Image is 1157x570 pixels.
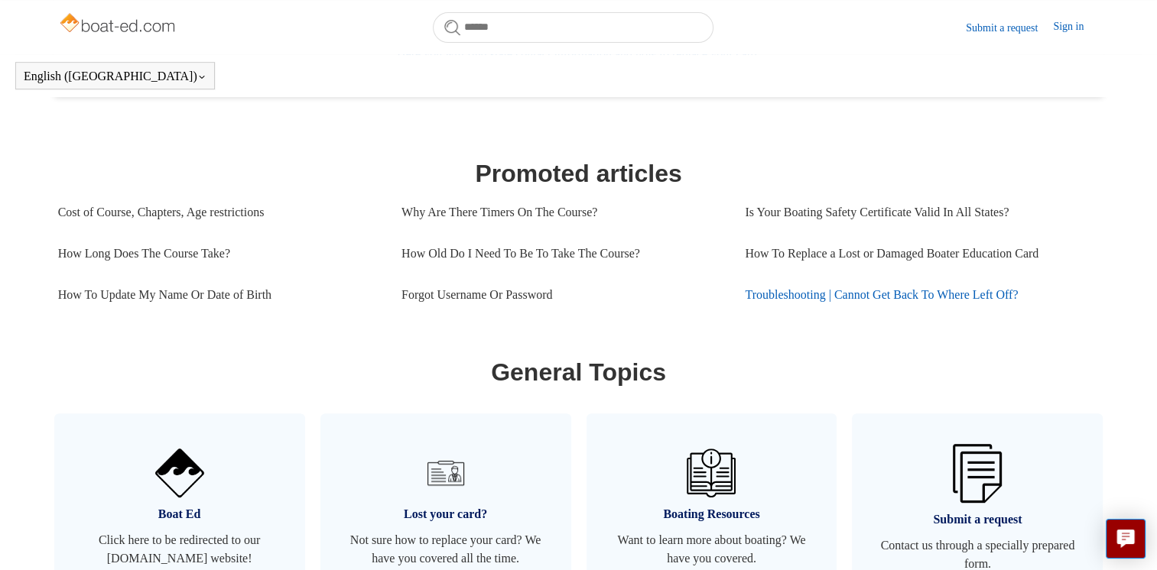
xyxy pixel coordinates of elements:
[58,155,1100,192] h1: Promoted articles
[401,233,722,274] a: How Old Do I Need To Be To Take The Course?
[24,70,206,83] button: English ([GEOGRAPHIC_DATA])
[687,449,736,497] img: 01HZPCYVZMCNPYXCC0DPA2R54M
[343,505,548,523] span: Lost your card?
[58,233,379,274] a: How Long Does The Course Take?
[77,531,282,568] span: Click here to be redirected to our [DOMAIN_NAME] website!
[421,449,470,497] img: 01HZPCYVT14CG9T703FEE4SFXC
[745,192,1088,233] a: Is Your Boating Safety Certificate Valid In All States?
[953,444,1002,503] img: 01HZPCYW3NK71669VZTW7XY4G9
[609,505,814,523] span: Boating Resources
[155,449,204,497] img: 01HZPCYVNCVF44JPJQE4DN11EA
[609,531,814,568] span: Want to learn more about boating? We have you covered.
[1053,18,1099,37] a: Sign in
[1106,519,1146,559] button: Live chat
[58,192,379,233] a: Cost of Course, Chapters, Age restrictions
[745,274,1088,316] a: Troubleshooting | Cannot Get Back To Where Left Off?
[77,505,282,523] span: Boat Ed
[745,233,1088,274] a: How To Replace a Lost or Damaged Boater Education Card
[343,531,548,568] span: Not sure how to replace your card? We have you covered all the time.
[966,20,1053,36] a: Submit a request
[401,274,722,316] a: Forgot Username Or Password
[433,12,713,43] input: Search
[58,354,1100,390] h1: General Topics
[58,274,379,316] a: How To Update My Name Or Date of Birth
[875,510,1080,529] span: Submit a request
[401,192,722,233] a: Why Are There Timers On The Course?
[58,9,180,40] img: Boat-Ed Help Center home page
